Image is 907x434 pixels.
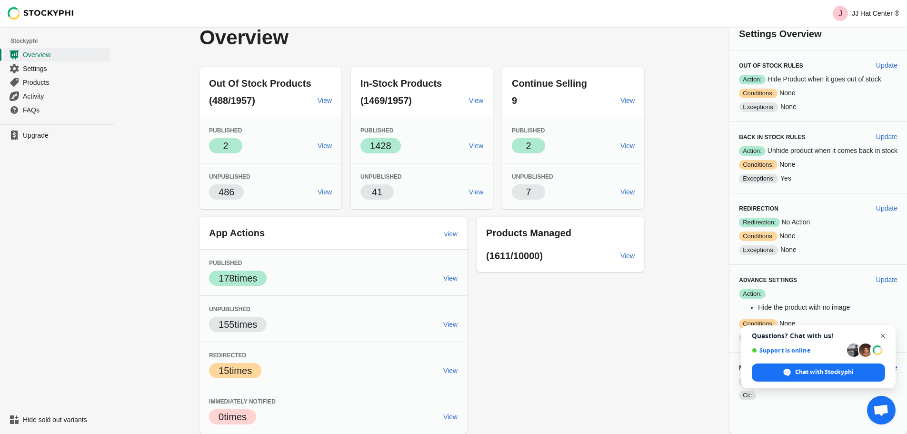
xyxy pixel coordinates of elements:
div: Chat with Stockyphi [752,363,885,382]
p: None [739,231,897,241]
span: Exceptions: [739,102,778,112]
span: Action: [739,289,766,299]
span: 178 times [219,273,257,283]
span: 7 [526,187,531,197]
a: Hide sold out variants [4,413,110,426]
span: 15 times [219,365,252,376]
a: View [617,247,638,264]
p: None [739,319,897,329]
span: View [443,413,458,421]
span: In-Stock Products [360,78,442,89]
span: (1611/10000) [486,251,543,261]
button: Update [872,57,901,74]
span: View [469,188,483,196]
a: View [314,92,336,109]
img: Stockyphi [8,7,74,20]
span: Immediately Notified [209,398,276,405]
h3: Redirection [739,205,868,212]
span: View [443,321,458,328]
span: View [469,142,483,150]
a: Overview [4,48,110,61]
span: Published [209,260,242,266]
span: Published [360,127,393,134]
span: Overview [23,50,108,60]
span: Conditions: [739,160,777,170]
p: Overview [199,27,462,48]
span: 1428 [370,141,391,151]
span: Stockyphi [10,36,114,46]
span: 486 [219,187,234,197]
a: Upgrade [4,129,110,142]
a: View [314,183,336,201]
a: FAQs [4,103,110,117]
span: Exceptions: [739,174,778,183]
span: Unpublished [360,173,402,180]
a: Products [4,75,110,89]
span: Settings Overview [739,29,821,39]
span: Action: [739,75,766,84]
span: Support is online [752,347,844,354]
p: None [739,102,897,112]
p: 41 [372,185,382,199]
p: No Action [739,217,897,227]
span: View [443,274,458,282]
span: Activity [23,91,108,101]
span: View [620,188,635,196]
span: Exceptions: [739,333,778,343]
span: View [318,188,332,196]
span: Products Managed [486,228,571,238]
span: Redirected [209,352,246,359]
a: View [439,408,461,425]
span: Update [876,276,897,283]
span: 0 times [219,412,247,422]
span: Chat with Stockyphi [795,368,854,376]
div: Open chat [867,396,896,424]
span: 2 [526,141,531,151]
p: None [739,333,897,343]
h3: Out of Stock Rules [739,62,868,70]
span: Exceptions: [739,245,778,255]
span: To: [739,377,755,386]
p: Unhide product when it comes back in stock [739,146,897,156]
span: Conditions: [739,89,777,98]
span: Cc: [739,391,756,400]
a: View [439,362,461,379]
a: View [617,92,638,109]
h3: Advance Settings [739,276,868,284]
span: View [318,97,332,104]
span: Published [512,127,545,134]
span: Conditions: [739,232,777,241]
p: None [739,88,897,98]
span: FAQs [23,105,108,115]
span: View [620,142,635,150]
span: App Actions [209,228,265,238]
a: Settings [4,61,110,75]
p: None [739,245,897,255]
span: View [620,252,635,260]
span: View [443,367,458,374]
span: Products [23,78,108,87]
span: 2 [223,141,229,151]
a: View [465,92,487,109]
span: View [620,97,635,104]
button: Update [872,200,901,217]
span: (488/1957) [209,95,255,106]
span: Avatar with initials J [833,6,848,21]
button: Update [872,271,901,288]
span: Unpublished [512,173,553,180]
span: Conditions: [739,319,777,329]
span: Unpublished [209,306,250,313]
button: Avatar with initials JJJ Hat Center ® [829,4,903,23]
span: Close chat [877,330,889,342]
p: JJ Hat Center ® [852,10,899,17]
span: Continue Selling [512,78,587,89]
span: 9 [512,95,517,106]
a: View [465,183,487,201]
span: Out Of Stock Products [209,78,311,89]
a: View [617,137,638,154]
text: J [838,10,842,18]
span: View [469,97,483,104]
p: [EMAIL_ADDRESS][DOMAIN_NAME] [739,376,897,386]
p: Hide Product when it goes out of stock [739,74,897,84]
a: View [617,183,638,201]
